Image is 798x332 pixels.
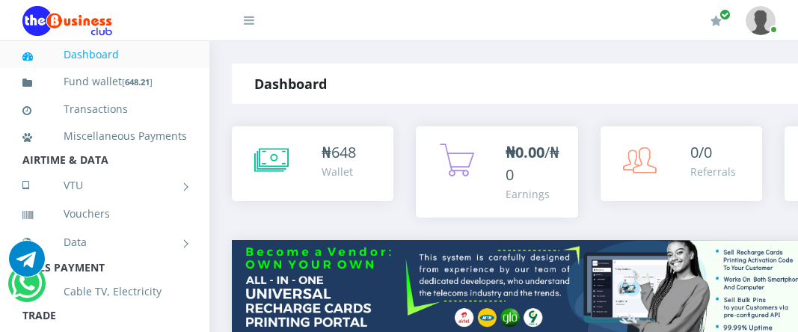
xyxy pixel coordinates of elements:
[9,252,45,277] a: Chat for support
[22,119,187,153] a: Miscellaneous Payments
[331,142,356,162] span: 648
[254,75,327,93] strong: Dashboard
[22,92,187,126] a: Transactions
[125,76,150,87] b: 648.21
[11,277,42,301] a: Chat for support
[710,15,722,27] i: Renew/Upgrade Subscription
[416,126,577,218] a: ₦0.00/₦0 Earnings
[690,164,736,179] div: Referrals
[22,197,187,231] a: Vouchers
[746,6,776,35] img: User
[22,37,187,72] a: Dashboard
[322,141,356,164] div: ₦
[22,224,187,261] a: Data
[322,164,356,179] div: Wallet
[232,126,393,201] a: ₦648 Wallet
[719,9,731,20] span: Renew/Upgrade Subscription
[22,6,112,36] img: Logo
[601,126,762,201] a: 0/0 Referrals
[690,142,712,162] span: 0/0
[22,167,187,204] a: VTU
[22,274,187,309] a: Cable TV, Electricity
[22,64,187,99] a: Fund wallet[648.21]
[122,76,153,87] small: [ ]
[506,186,562,202] div: Earnings
[506,142,559,185] span: /₦0
[506,142,544,162] b: ₦0.00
